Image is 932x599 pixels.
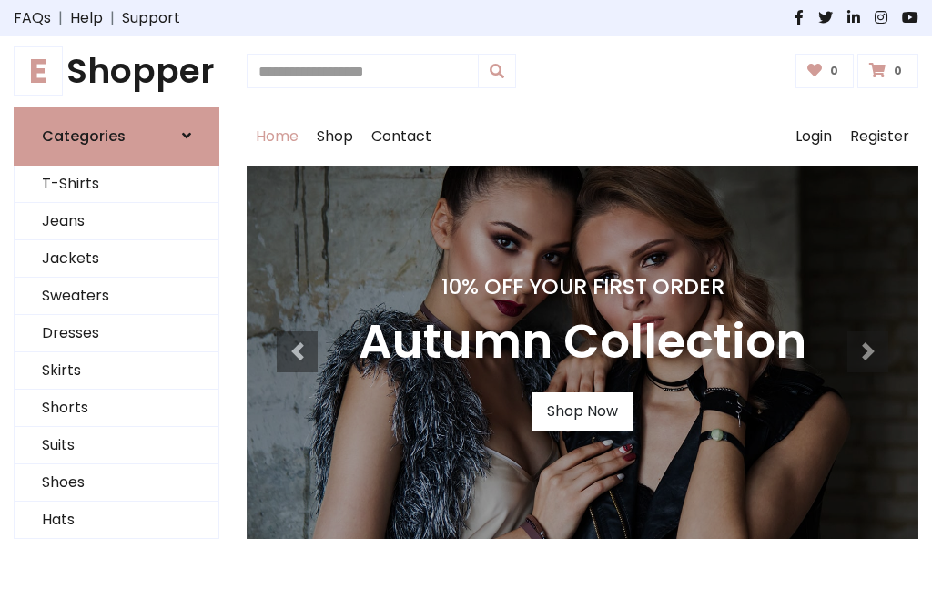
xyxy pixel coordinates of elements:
a: Suits [15,427,218,464]
a: Contact [362,107,441,166]
a: Shop [308,107,362,166]
a: Shorts [15,390,218,427]
span: | [51,7,70,29]
span: 0 [826,63,843,79]
a: Support [122,7,180,29]
a: Help [70,7,103,29]
h6: Categories [42,127,126,145]
a: Jeans [15,203,218,240]
a: FAQs [14,7,51,29]
a: 0 [857,54,918,88]
a: Categories [14,107,219,166]
a: Hats [15,502,218,539]
a: Jackets [15,240,218,278]
h4: 10% Off Your First Order [359,274,806,299]
a: Register [841,107,918,166]
h3: Autumn Collection [359,314,806,371]
a: Home [247,107,308,166]
span: 0 [889,63,907,79]
a: Shop Now [532,392,633,431]
a: Shoes [15,464,218,502]
a: EShopper [14,51,219,92]
a: 0 [795,54,855,88]
span: E [14,46,63,96]
h1: Shopper [14,51,219,92]
a: Dresses [15,315,218,352]
a: Skirts [15,352,218,390]
a: Sweaters [15,278,218,315]
a: T-Shirts [15,166,218,203]
a: Login [786,107,841,166]
span: | [103,7,122,29]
